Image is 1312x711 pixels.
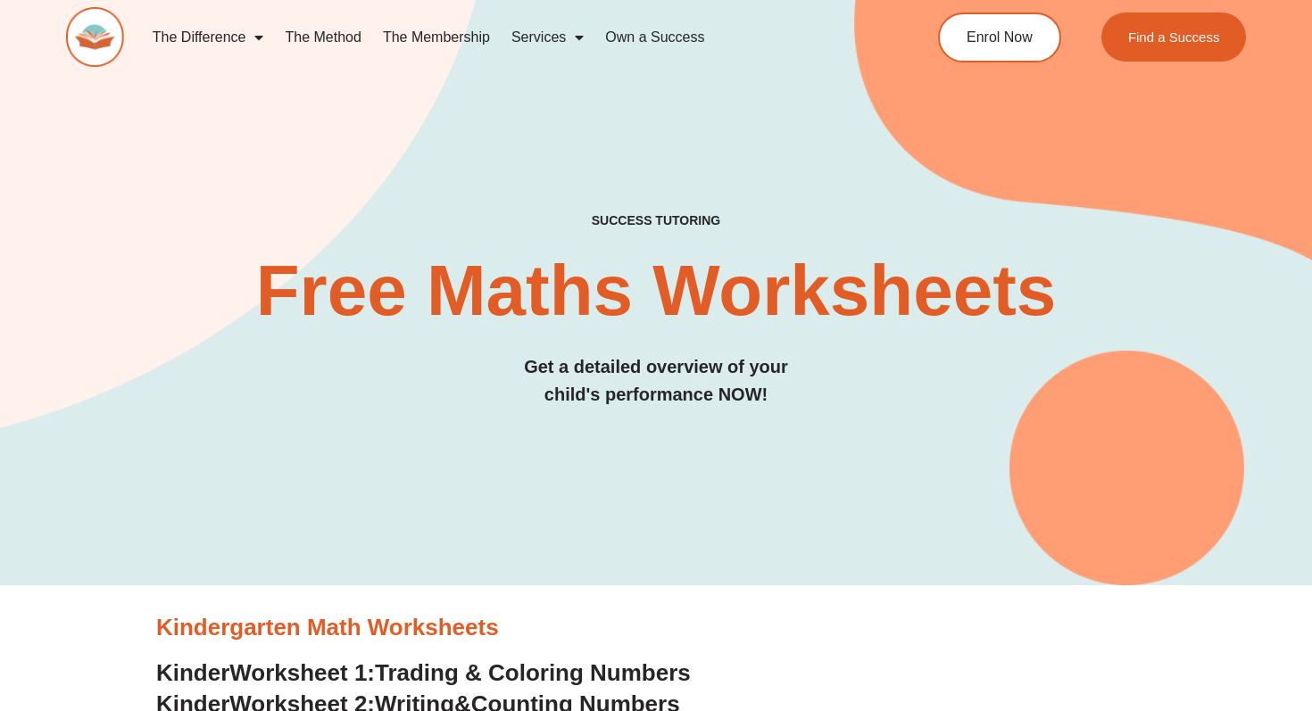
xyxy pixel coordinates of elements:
[156,659,229,686] span: Kinder
[229,659,375,686] span: Worksheet 1:
[66,255,1247,327] h2: Free Maths Worksheets​
[938,12,1061,62] a: Enrol Now
[66,353,1247,409] h3: Get a detailed overview of your child's performance NOW!
[594,17,715,58] a: Own a Success
[967,30,1033,45] span: Enrol Now
[156,659,691,686] a: KinderWorksheet 1:Trading & Coloring Numbers
[274,17,371,58] a: The Method
[1128,30,1220,44] span: Find a Success
[142,17,275,58] a: The Difference
[156,613,1156,643] h3: Kindergarten Math Worksheets
[501,17,594,58] a: Services
[1101,12,1247,62] a: Find a Success
[66,213,1247,228] h4: SUCCESS TUTORING​
[372,17,501,58] a: The Membership
[142,17,871,58] nav: Menu
[375,659,691,686] span: Trading & Coloring Numbers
